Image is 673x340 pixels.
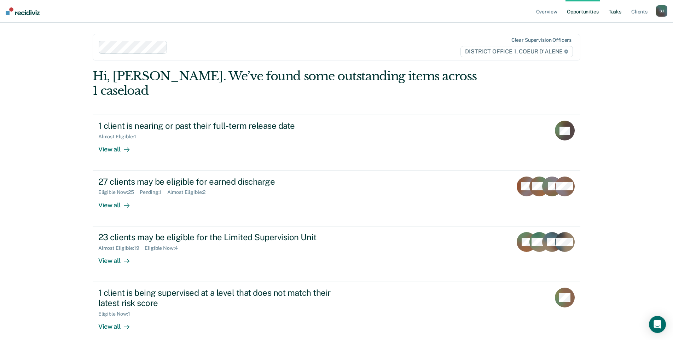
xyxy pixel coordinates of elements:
a: 1 client is nearing or past their full-term release dateAlmost Eligible:1View all [93,115,580,171]
div: View all [98,251,138,265]
span: DISTRICT OFFICE 1, COEUR D'ALENE [460,46,573,57]
div: S J [656,5,667,17]
div: 23 clients may be eligible for the Limited Supervision Unit [98,232,347,242]
div: 27 clients may be eligible for earned discharge [98,177,347,187]
div: Hi, [PERSON_NAME]. We’ve found some outstanding items across 1 caseload [93,69,483,98]
div: View all [98,317,138,330]
div: Open Intercom Messenger [649,316,666,333]
div: Eligible Now : 4 [145,245,183,251]
button: SJ [656,5,667,17]
div: 1 client is nearing or past their full-term release date [98,121,347,131]
div: 1 client is being supervised at a level that does not match their latest risk score [98,288,347,308]
a: 27 clients may be eligible for earned dischargeEligible Now:25Pending:1Almost Eligible:2View all [93,171,580,226]
div: View all [98,195,138,209]
div: Clear supervision officers [511,37,572,43]
a: 23 clients may be eligible for the Limited Supervision UnitAlmost Eligible:19Eligible Now:4View all [93,226,580,282]
div: Eligible Now : 25 [98,189,140,195]
div: Almost Eligible : 19 [98,245,145,251]
div: Almost Eligible : 1 [98,134,142,140]
img: Recidiviz [6,7,40,15]
div: Pending : 1 [140,189,167,195]
div: Eligible Now : 1 [98,311,136,317]
div: Almost Eligible : 2 [167,189,211,195]
div: View all [98,140,138,154]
